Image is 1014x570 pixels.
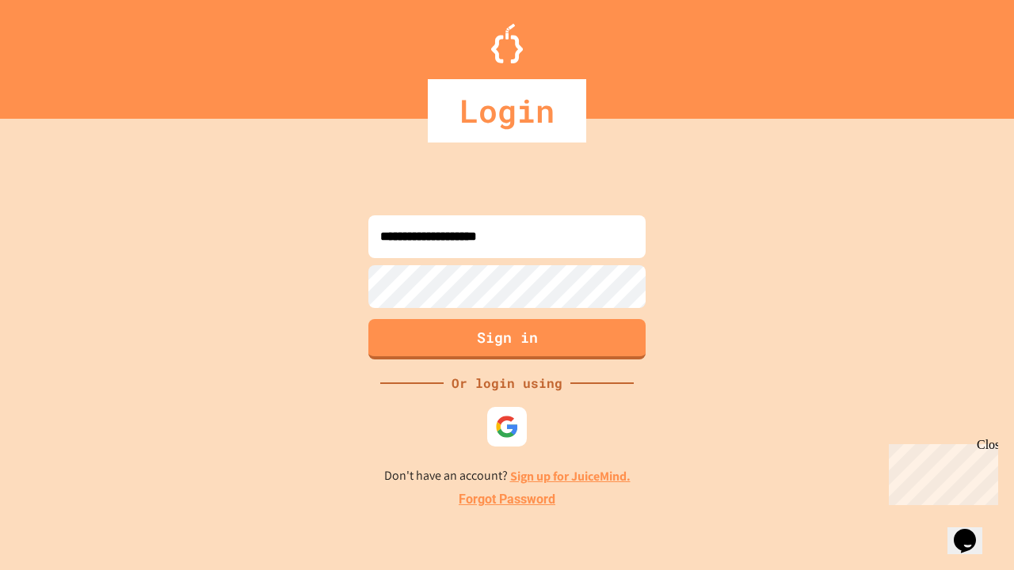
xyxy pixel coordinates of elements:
img: Logo.svg [491,24,523,63]
img: google-icon.svg [495,415,519,439]
iframe: chat widget [882,438,998,505]
iframe: chat widget [947,507,998,554]
div: Or login using [444,374,570,393]
a: Sign up for JuiceMind. [510,468,631,484]
div: Login [428,79,586,142]
p: Don't have an account? [384,466,631,486]
div: Chat with us now!Close [6,6,109,101]
button: Sign in [368,319,646,359]
a: Forgot Password [459,490,555,509]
